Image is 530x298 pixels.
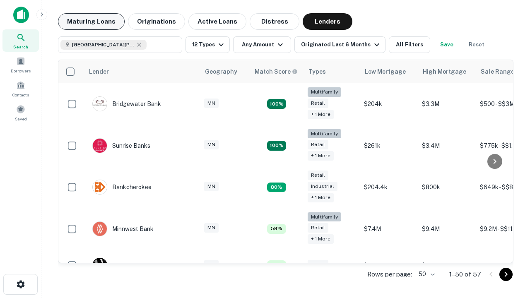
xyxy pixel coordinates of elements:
button: All Filters [389,36,430,53]
td: $204k [360,83,418,125]
div: Matching Properties: 18, hasApolloMatch: undefined [267,99,286,109]
div: Sunrise Banks [92,138,150,153]
div: Retail [308,223,328,233]
td: $7.4M [360,208,418,250]
td: $261k [360,125,418,167]
td: $3.4M [418,125,476,167]
img: picture [93,139,107,153]
th: Low Mortgage [360,60,418,83]
button: Any Amount [233,36,291,53]
div: Low Mortgage [365,67,406,77]
div: Geography [205,67,237,77]
td: $9.4M [418,208,476,250]
div: + 1 more [308,110,334,119]
img: picture [93,97,107,111]
td: $204.4k [360,166,418,208]
div: High Mortgage [423,67,466,77]
div: Originated Last 6 Months [301,40,382,50]
button: Originations [128,13,185,30]
th: Geography [200,60,250,83]
div: MN [204,99,219,108]
div: 50 [415,268,436,280]
div: MN [204,223,219,233]
button: Originated Last 6 Months [294,36,385,53]
div: MN [204,140,219,149]
img: capitalize-icon.png [13,7,29,23]
p: Rows per page: [367,269,412,279]
div: Multifamily [308,87,341,97]
div: Retail [308,99,328,108]
div: Sale Range [481,67,514,77]
a: Search [2,29,39,52]
div: Matching Properties: 8, hasApolloMatch: undefined [267,183,286,192]
div: Types [308,67,326,77]
div: Bankcherokee [92,180,152,195]
p: G H [95,261,104,270]
a: Borrowers [2,53,39,76]
button: Go to next page [499,268,513,281]
button: Maturing Loans [58,13,125,30]
a: Contacts [2,77,39,100]
div: MN [204,260,219,269]
div: Retail [308,171,328,180]
img: picture [93,180,107,194]
div: Minnwest Bank [92,221,154,236]
td: $3.3M [418,83,476,125]
p: 1–50 of 57 [449,269,481,279]
div: Lender [89,67,109,77]
div: Multifamily [308,212,341,222]
button: 12 Types [185,36,230,53]
button: Active Loans [188,13,246,30]
button: Distress [250,13,299,30]
th: Lender [84,60,200,83]
span: Search [13,43,28,50]
div: Retail [308,140,328,149]
th: Capitalize uses an advanced AI algorithm to match your search with the best lender. The match sco... [250,60,304,83]
div: Matching Properties: 13, hasApolloMatch: undefined [267,141,286,151]
div: Retail [308,260,328,269]
div: Multifamily [308,129,341,139]
td: $25k [418,250,476,281]
th: High Mortgage [418,60,476,83]
button: Reset [463,36,490,53]
div: + 1 more [308,151,334,161]
span: Saved [15,115,27,122]
div: Capitalize uses an advanced AI algorithm to match your search with the best lender. The match sco... [255,67,298,76]
button: Save your search to get updates of matches that match your search criteria. [434,36,460,53]
div: Bridgewater Bank [92,96,161,111]
div: [PERSON_NAME] [92,258,161,273]
button: Lenders [303,13,352,30]
td: $800k [418,166,476,208]
div: Matching Properties: 5, hasApolloMatch: undefined [267,260,286,270]
div: Matching Properties: 6, hasApolloMatch: undefined [267,224,286,234]
span: Contacts [12,91,29,98]
td: $25k [360,250,418,281]
span: Borrowers [11,67,31,74]
span: [GEOGRAPHIC_DATA][PERSON_NAME], [GEOGRAPHIC_DATA], [GEOGRAPHIC_DATA] [72,41,134,48]
h6: Match Score [255,67,296,76]
div: MN [204,182,219,191]
div: + 1 more [308,234,334,244]
div: + 1 more [308,193,334,202]
a: Saved [2,101,39,124]
div: Industrial [308,182,337,191]
iframe: Chat Widget [489,205,530,245]
th: Types [304,60,360,83]
img: picture [93,222,107,236]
